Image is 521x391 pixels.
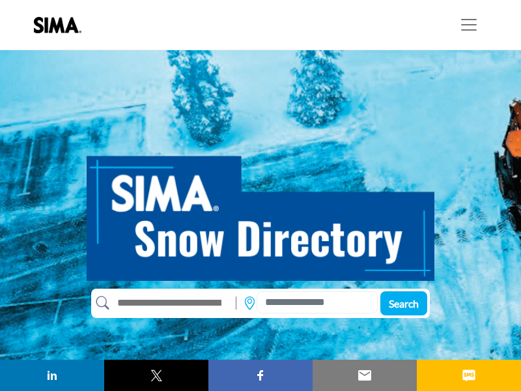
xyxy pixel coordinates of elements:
[232,293,240,313] img: Rectangle%203585.svg
[44,368,60,383] img: linkedin sharing button
[34,17,88,33] img: Site Logo
[461,368,477,383] img: sms sharing button
[253,368,268,383] img: facebook sharing button
[148,368,164,383] img: twitter sharing button
[389,297,419,310] span: Search
[380,291,427,315] button: Search
[451,12,487,38] button: Toggle navigation
[87,141,434,281] img: SIMA Snow Directory
[357,368,373,383] img: email sharing button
